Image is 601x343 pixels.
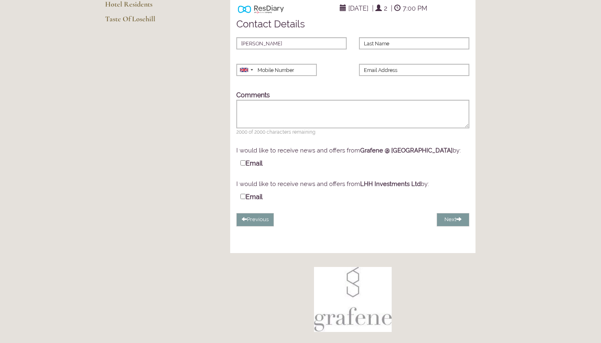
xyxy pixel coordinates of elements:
button: Next [437,213,469,226]
input: A Last Name is Required [359,37,469,49]
div: A Valid Telephone Number is Required [230,60,353,80]
div: A Valid Email is Required [353,60,475,80]
label: Comments [236,91,270,99]
span: 7:00 PM [401,2,429,14]
h4: Contact Details [236,19,469,29]
img: Powered by ResDiary [238,3,284,15]
span: [DATE] [346,2,370,14]
strong: LHH Investments Ltd [360,180,421,187]
span: 2 [382,2,389,14]
div: United Kingdom: +44 [237,64,256,76]
input: Email [240,194,246,199]
strong: Grafene @ [GEOGRAPHIC_DATA] [360,147,453,154]
input: Email [240,160,246,166]
span: | [391,4,392,12]
input: A Valid Telephone Number is Required [236,64,317,76]
img: Book a table at Grafene Restaurant @ Losehill [314,267,392,332]
a: Taste Of Losehill [105,14,183,29]
label: Email [240,159,262,167]
input: First Name [236,37,347,49]
input: A Valid Email is Required [359,64,469,76]
label: Email [240,192,262,201]
span: 2000 of 2000 characters remaining [236,129,469,135]
div: I would like to receive news and offers from by: [236,180,469,187]
div: A Last Name is Required [353,33,475,54]
span: | [372,4,374,12]
button: Previous [236,213,274,226]
div: I would like to receive news and offers from by: [236,147,469,154]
